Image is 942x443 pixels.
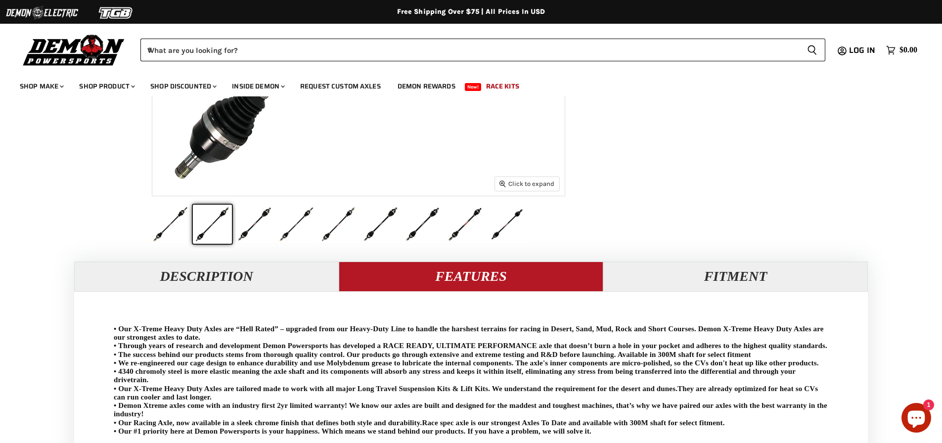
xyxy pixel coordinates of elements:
[499,180,554,187] span: Click to expand
[339,262,603,291] button: Features
[446,205,485,244] button: Can-Am Maverick X3 Demon Xtreme Heavy Duty Axle thumbnail
[5,3,79,22] img: Demon Electric Logo 2
[293,76,388,96] a: Request Custom Axles
[193,205,232,244] button: Can-Am Maverick X3 Demon Xtreme Heavy Duty Axle thumbnail
[277,205,316,244] button: Can-Am Maverick X3 Demon Xtreme Heavy Duty Axle thumbnail
[114,325,828,436] p: • Our X-Treme Heavy Duty Axles are “Hell Rated” – upgraded from our Heavy-Duty Line to handle the...
[72,76,141,96] a: Shop Product
[361,205,400,244] button: Can-Am Maverick X3 Demon Xtreme Heavy Duty Axle thumbnail
[140,39,825,61] form: Product
[898,403,934,435] inbox-online-store-chat: Shopify online store chat
[845,46,881,55] a: Log in
[140,39,799,61] input: When autocomplete results are available use up and down arrows to review and enter to select
[143,76,223,96] a: Shop Discounted
[319,205,358,244] button: Can-Am Maverick X3 Demon Xtreme Heavy Duty Axle thumbnail
[235,205,274,244] button: Can-Am Maverick X3 Demon Xtreme Heavy Duty Axle thumbnail
[20,32,128,67] img: Demon Powersports
[76,7,867,16] div: Free Shipping Over $75 | All Prices In USD
[479,76,527,96] a: Race Kits
[224,76,291,96] a: Inside Demon
[151,205,190,244] button: Can-Am Maverick X3 Demon Xtreme Heavy Duty Axle thumbnail
[74,262,339,291] button: Description
[799,39,825,61] button: Search
[12,72,915,96] ul: Main menu
[79,3,153,22] img: TGB Logo 2
[465,83,482,91] span: New!
[849,44,875,56] span: Log in
[495,177,559,190] button: Click to expand
[390,76,463,96] a: Demon Rewards
[488,205,527,244] button: Can-Am Maverick X3 Demon Xtreme Heavy Duty Axle thumbnail
[403,205,442,244] button: Can-Am Maverick X3 Demon Xtreme Heavy Duty Axle thumbnail
[881,43,922,57] a: $0.00
[899,45,917,55] span: $0.00
[12,76,70,96] a: Shop Make
[603,262,868,291] button: Fitment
